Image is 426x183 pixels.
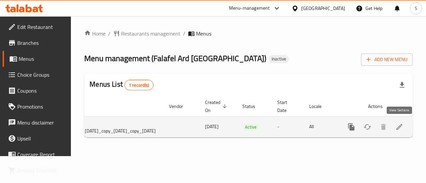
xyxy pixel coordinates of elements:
span: Choice Groups [17,71,66,79]
a: Restaurants management [113,30,180,38]
span: Status [242,102,264,110]
span: Inactive [269,56,289,62]
span: Promotions [17,103,66,111]
span: Coverage Report [17,150,66,158]
div: Active [242,123,259,131]
span: Active [242,123,259,131]
h2: Menus List [90,79,153,90]
div: Menu-management [229,4,270,12]
a: Promotions [3,99,71,115]
span: Upsell [17,135,66,142]
div: [GEOGRAPHIC_DATA] [301,5,345,12]
th: Actions [338,96,413,117]
a: Coverage Report [3,146,71,162]
div: Inactive [269,55,289,63]
td: Zahraa-price update_copy_[DATE]_copy_[DATE]_copy_[DATE] [51,116,164,137]
a: Menu disclaimer [3,115,71,131]
a: Choice Groups [3,67,71,83]
span: Locale [309,102,330,110]
td: All [304,116,338,137]
span: Menus [19,55,66,63]
div: Total records count [124,80,153,90]
a: Menus [3,51,71,67]
span: Created On [205,98,229,114]
td: - [272,116,304,137]
span: Edit Restaurant [17,23,66,31]
nav: breadcrumb [84,30,413,38]
li: / [108,30,110,38]
span: Vendor [169,102,192,110]
button: more [343,119,359,135]
span: Add New Menu [366,55,407,64]
div: Export file [394,77,410,93]
span: Menus [196,30,211,38]
span: Grocery Checklist [17,166,66,174]
a: Grocery Checklist [3,162,71,178]
span: 1 record(s) [125,82,153,88]
a: Upsell [3,131,71,146]
span: Coupons [17,87,66,95]
a: Branches [3,35,71,51]
table: enhanced table [19,96,413,137]
span: S [415,5,417,12]
li: / [183,30,185,38]
a: Coupons [3,83,71,99]
a: Edit Restaurant [3,19,71,35]
span: Start Date [277,98,296,114]
span: [DATE] [205,122,219,131]
span: Menu management ( Falafel Ard [GEOGRAPHIC_DATA] ) [84,51,266,66]
span: Branches [17,39,66,47]
button: Add New Menu [361,53,413,66]
a: Home [84,30,106,38]
span: Menu disclaimer [17,119,66,127]
span: Restaurants management [121,30,180,38]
